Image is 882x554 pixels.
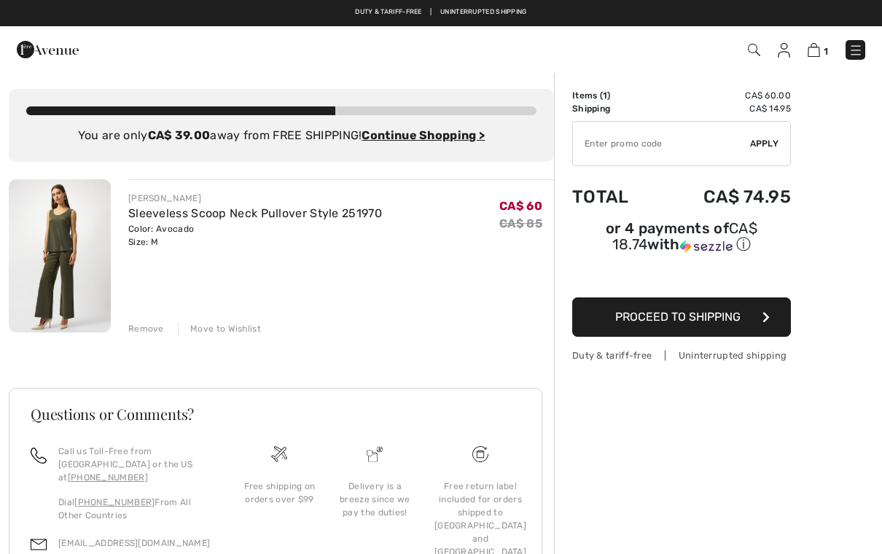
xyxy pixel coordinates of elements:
[603,90,607,101] span: 1
[658,172,791,222] td: CA$ 74.95
[58,496,214,522] p: Dial From All Other Countries
[128,192,382,205] div: [PERSON_NAME]
[128,222,382,249] div: Color: Avocado Size: M
[339,480,411,519] div: Delivery is a breeze since we pay the duties!
[572,222,791,254] div: or 4 payments of with
[31,448,47,464] img: call
[148,128,211,142] strong: CA$ 39.00
[17,42,79,55] a: 1ère Avenue
[271,446,287,462] img: Free shipping on orders over $99
[808,43,820,57] img: Shopping Bag
[572,102,658,115] td: Shipping
[128,322,164,335] div: Remove
[750,137,779,150] span: Apply
[848,43,863,58] img: Menu
[499,199,542,213] span: CA$ 60
[58,445,214,484] p: Call us Toll-Free from [GEOGRAPHIC_DATA] or the US at
[572,172,658,222] td: Total
[9,179,111,332] img: Sleeveless Scoop Neck Pullover Style 251970
[680,240,733,253] img: Sezzle
[367,446,383,462] img: Delivery is a breeze since we pay the duties!
[778,43,790,58] img: My Info
[243,480,316,506] div: Free shipping on orders over $99
[472,446,488,462] img: Free shipping on orders over $99
[178,322,261,335] div: Move to Wishlist
[572,297,791,337] button: Proceed to Shipping
[572,89,658,102] td: Items ( )
[74,497,155,507] a: [PHONE_NUMBER]
[572,348,791,362] div: Duty & tariff-free | Uninterrupted shipping
[499,216,542,230] s: CA$ 85
[58,538,210,548] a: [EMAIL_ADDRESS][DOMAIN_NAME]
[573,122,750,165] input: Promo code
[68,472,148,483] a: [PHONE_NUMBER]
[362,128,485,142] a: Continue Shopping >
[26,127,536,144] div: You are only away from FREE SHIPPING!
[31,537,47,553] img: email
[808,41,828,58] a: 1
[615,310,741,324] span: Proceed to Shipping
[612,219,757,253] span: CA$ 18.74
[572,222,791,260] div: or 4 payments ofCA$ 18.74withSezzle Click to learn more about Sezzle
[658,102,791,115] td: CA$ 14.95
[658,89,791,102] td: CA$ 60.00
[824,46,828,57] span: 1
[128,206,382,220] a: Sleeveless Scoop Neck Pullover Style 251970
[31,407,520,421] h3: Questions or Comments?
[17,35,79,64] img: 1ère Avenue
[748,44,760,56] img: Search
[572,260,791,292] iframe: PayPal-paypal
